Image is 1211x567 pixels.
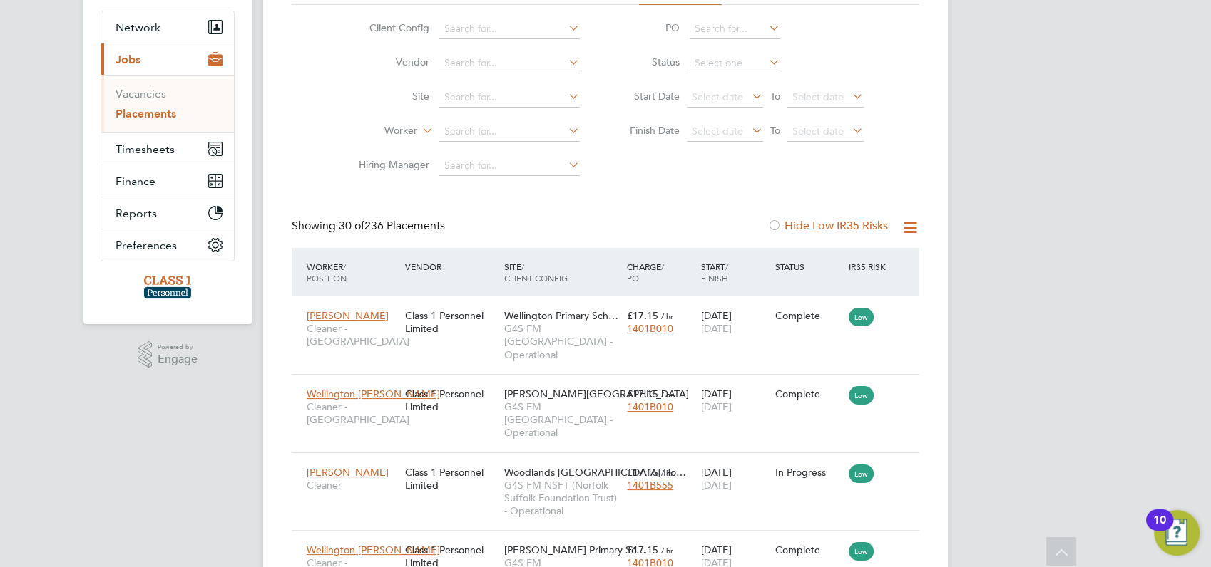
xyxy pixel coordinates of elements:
span: / hr [661,467,673,478]
span: £17.15 [627,309,658,322]
input: Search for... [439,19,580,39]
a: Placements [116,107,176,120]
span: [DATE] [701,400,732,413]
label: Worker [335,124,417,138]
span: 236 Placements [339,219,445,233]
span: Cleaner [307,479,398,491]
span: / Client Config [504,261,567,283]
span: Wellington [PERSON_NAME] [307,543,440,556]
div: Start [698,254,772,291]
span: Reports [116,207,157,220]
span: Cleaner - [GEOGRAPHIC_DATA] [307,322,398,348]
span: / PO [627,261,664,283]
span: Preferences [116,239,177,252]
button: Finance [101,165,234,197]
div: Site [500,254,623,291]
label: PO [615,21,680,34]
a: Go to home page [101,276,235,298]
div: [DATE] [698,302,772,342]
span: Low [849,464,874,483]
span: G4S FM [GEOGRAPHIC_DATA] - Operational [504,322,620,361]
span: Select date [792,125,844,137]
div: Jobs [101,75,234,132]
span: Timesheets [116,142,175,156]
span: Wellington [PERSON_NAME] [307,387,440,400]
span: Network [116,21,160,34]
div: Class 1 Personnel Limited [402,459,500,499]
div: Vendor [402,254,500,279]
input: Search for... [439,53,580,73]
div: Status [772,254,846,279]
button: Reports [101,197,234,229]
label: Status [615,56,680,68]
span: Engage [158,353,198,365]
label: Vendor [347,56,429,68]
span: / hr [661,389,673,400]
span: Jobs [116,53,140,66]
span: Select date [692,90,743,103]
span: G4S FM NSFT (Norfolk Suffolk Foundation Trust) - Operational [504,479,620,518]
span: Low [849,386,874,405]
span: Woodlands [GEOGRAPHIC_DATA] Ho… [504,466,685,479]
button: Jobs [101,43,234,75]
a: [PERSON_NAME]CleanerClass 1 Personnel LimitedWoodlands [GEOGRAPHIC_DATA] Ho…G4S FM NSFT (Norfolk ... [303,458,919,470]
div: IR35 Risk [845,254,894,279]
span: 1401B555 [627,479,673,491]
div: Class 1 Personnel Limited [402,302,500,342]
span: 1401B010 [627,400,673,413]
span: [PERSON_NAME] Primary Sc… [504,543,645,556]
span: Low [849,542,874,561]
div: 10 [1153,520,1166,539]
span: [DATE] [701,322,732,335]
span: Cleaner - [GEOGRAPHIC_DATA] [307,400,398,426]
span: 30 of [339,219,364,233]
input: Search for... [439,122,580,142]
a: Wellington [PERSON_NAME]Cleaner - [GEOGRAPHIC_DATA]Class 1 Personnel Limited[PERSON_NAME] Primary... [303,536,919,548]
div: [DATE] [698,459,772,499]
div: Showing [292,219,448,234]
input: Search for... [439,88,580,108]
span: G4S FM [GEOGRAPHIC_DATA] - Operational [504,400,620,439]
label: Client Config [347,21,429,34]
span: Powered by [158,341,198,353]
span: £17.15 [627,466,658,479]
div: Charge [623,254,698,291]
div: [DATE] [698,380,772,420]
img: class1personnel-logo-retina.png [144,276,192,298]
span: / Position [307,261,347,283]
label: Site [347,90,429,103]
span: [PERSON_NAME][GEOGRAPHIC_DATA] [504,387,688,400]
span: Wellington Primary Sch… [504,309,618,322]
span: [PERSON_NAME] [307,466,389,479]
button: Timesheets [101,133,234,165]
span: Select date [792,90,844,103]
div: Worker [303,254,402,291]
span: / Finish [701,261,728,283]
span: 1401B010 [627,322,673,335]
button: Preferences [101,229,234,261]
span: To [766,87,785,105]
span: / hr [661,545,673,556]
div: Complete [775,387,842,400]
span: Low [849,308,874,326]
input: Select one [690,53,780,73]
button: Open Resource Center, 10 new notifications [1154,510,1200,556]
a: Powered byEngage [138,341,198,368]
div: Class 1 Personnel Limited [402,380,500,420]
span: Select date [692,125,743,137]
a: Wellington [PERSON_NAME]Cleaner - [GEOGRAPHIC_DATA]Class 1 Personnel Limited[PERSON_NAME][GEOGRAP... [303,380,919,392]
label: Finish Date [615,124,680,137]
input: Search for... [690,19,780,39]
span: [PERSON_NAME] [307,309,389,322]
span: £17.15 [627,543,658,556]
span: £17.15 [627,387,658,400]
label: Hide Low IR35 Risks [767,219,888,233]
button: Network [101,11,234,43]
span: Finance [116,175,155,188]
div: Complete [775,543,842,556]
div: Complete [775,309,842,322]
label: Hiring Manager [347,158,429,171]
span: / hr [661,311,673,321]
div: In Progress [775,466,842,479]
label: Start Date [615,90,680,103]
